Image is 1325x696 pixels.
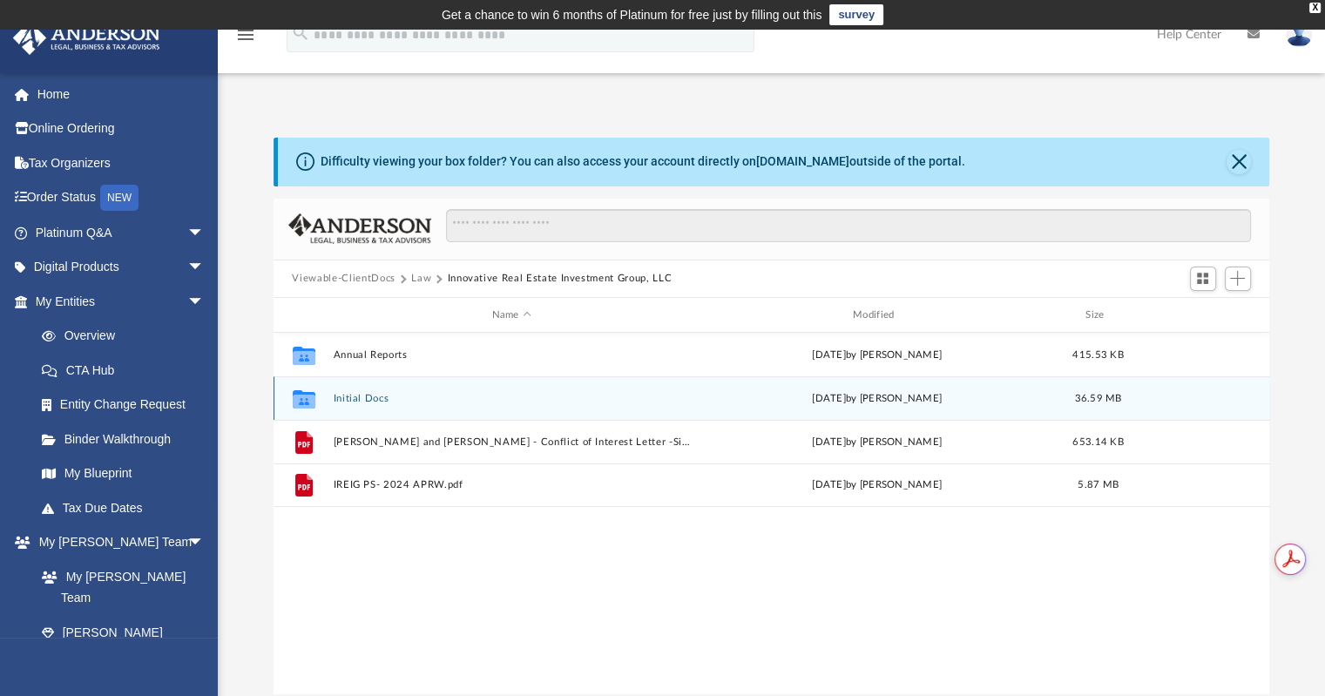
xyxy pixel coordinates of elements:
[1063,307,1132,323] div: Size
[321,152,965,171] div: Difficulty viewing your box folder? You can also access your account directly on outside of the p...
[291,24,310,43] i: search
[333,349,690,361] button: Annual Reports
[698,348,1055,363] div: [DATE] by [PERSON_NAME]
[442,4,822,25] div: Get a chance to win 6 months of Platinum for free just by filling out this
[1190,267,1216,291] button: Switch to Grid View
[333,436,690,448] button: [PERSON_NAME] and [PERSON_NAME] - Conflict of Interest Letter -Signed.pdf
[281,307,324,323] div: id
[235,33,256,45] a: menu
[1072,350,1123,360] span: 415.53 KB
[1140,307,1262,323] div: id
[698,307,1056,323] div: Modified
[274,333,1270,693] div: grid
[1286,22,1312,47] img: User Pic
[446,209,1250,242] input: Search files and folders
[1227,150,1251,174] button: Close
[187,250,222,286] span: arrow_drop_down
[187,525,222,561] span: arrow_drop_down
[1074,394,1121,403] span: 36.59 MB
[24,319,231,354] a: Overview
[187,215,222,251] span: arrow_drop_down
[12,250,231,285] a: Digital Productsarrow_drop_down
[292,271,395,287] button: Viewable-ClientDocs
[698,478,1055,494] div: [DATE] by [PERSON_NAME]
[24,422,231,456] a: Binder Walkthrough
[447,271,672,287] button: Innovative Real Estate Investment Group, LLC
[756,154,849,168] a: [DOMAIN_NAME]
[12,145,231,180] a: Tax Organizers
[8,21,166,55] img: Anderson Advisors Platinum Portal
[12,180,231,216] a: Order StatusNEW
[24,456,222,491] a: My Blueprint
[1225,267,1251,291] button: Add
[829,4,883,25] a: survey
[332,307,690,323] div: Name
[12,111,231,146] a: Online Ordering
[698,391,1055,407] div: [DATE] by [PERSON_NAME]
[12,77,231,111] a: Home
[100,185,139,211] div: NEW
[333,480,690,491] button: IREIG PS- 2024 APRW.pdf
[1078,481,1119,490] span: 5.87 MB
[1072,437,1123,447] span: 653.14 KB
[12,215,231,250] a: Platinum Q&Aarrow_drop_down
[411,271,431,287] button: Law
[24,559,213,615] a: My [PERSON_NAME] Team
[12,525,222,560] a: My [PERSON_NAME] Teamarrow_drop_down
[333,393,690,404] button: Initial Docs
[24,388,231,422] a: Entity Change Request
[698,435,1055,450] div: [DATE] by [PERSON_NAME]
[1309,3,1321,13] div: close
[24,490,231,525] a: Tax Due Dates
[187,284,222,320] span: arrow_drop_down
[24,615,222,671] a: [PERSON_NAME] System
[24,353,231,388] a: CTA Hub
[235,24,256,45] i: menu
[12,284,231,319] a: My Entitiesarrow_drop_down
